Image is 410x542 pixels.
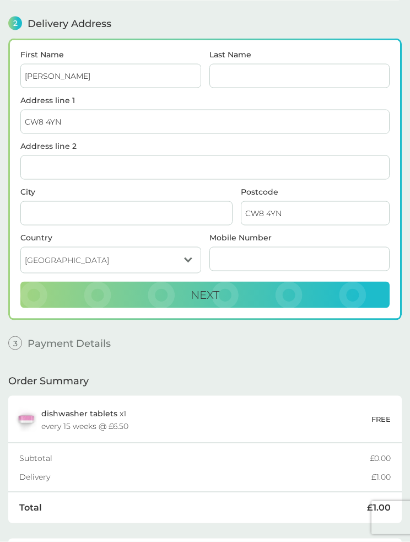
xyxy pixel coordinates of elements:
[19,473,371,481] div: Delivery
[8,336,22,350] span: 3
[8,376,89,386] span: Order Summary
[19,503,367,512] div: Total
[28,339,111,348] span: Payment Details
[28,19,111,29] span: Delivery Address
[20,51,201,58] label: First Name
[20,234,201,242] div: Country
[367,503,391,512] div: £1.00
[209,51,390,58] label: Last Name
[191,288,219,302] span: Next
[371,414,391,425] p: FREE
[209,234,390,242] label: Mobile Number
[20,282,390,308] button: Next
[241,188,390,196] label: Postcode
[20,142,390,150] label: Address line 2
[41,409,126,418] p: x 1
[20,96,390,104] label: Address line 1
[371,473,391,481] div: £1.00
[41,422,128,430] div: every 15 weeks @ £6.50
[41,409,117,418] span: dishwasher tablets
[19,454,370,462] div: Subtotal
[20,188,233,196] label: City
[370,454,391,462] div: £0.00
[8,17,22,30] span: 2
